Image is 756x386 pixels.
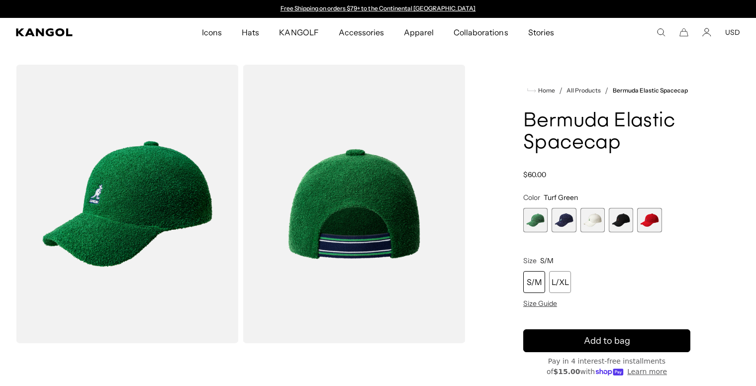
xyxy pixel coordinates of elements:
[567,87,601,94] a: All Products
[276,5,480,13] div: Announcement
[725,28,740,37] button: USD
[404,18,434,47] span: Apparel
[549,271,571,293] div: L/XL
[523,110,690,154] h1: Bermuda Elastic Spacecap
[192,18,232,47] a: Icons
[329,18,394,47] a: Accessories
[580,208,605,232] label: White
[339,18,384,47] span: Accessories
[444,18,518,47] a: Collaborations
[552,208,576,232] div: 2 of 5
[528,18,554,47] span: Stories
[279,18,318,47] span: KANGOLF
[637,208,661,232] label: Scarlet
[601,85,608,96] li: /
[523,329,690,352] button: Add to bag
[232,18,269,47] a: Hats
[527,86,555,95] a: Home
[523,299,557,308] span: Size Guide
[523,256,537,265] span: Size
[523,271,545,293] div: S/M
[580,208,605,232] div: 3 of 5
[276,5,480,13] slideshow-component: Announcement bar
[243,65,466,343] img: color-turf-green
[242,18,259,47] span: Hats
[454,18,508,47] span: Collaborations
[657,28,665,37] summary: Search here
[16,65,239,343] img: color-turf-green
[584,334,630,348] span: Add to bag
[16,65,466,343] product-gallery: Gallery Viewer
[679,28,688,37] button: Cart
[702,28,711,37] a: Account
[523,208,548,232] label: Turf Green
[613,87,688,94] a: Bermuda Elastic Spacecap
[523,208,548,232] div: 1 of 5
[552,208,576,232] label: Navy
[536,87,555,94] span: Home
[523,85,690,96] nav: breadcrumbs
[637,208,661,232] div: 5 of 5
[523,193,540,202] span: Color
[523,170,546,179] span: $60.00
[269,18,328,47] a: KANGOLF
[518,18,564,47] a: Stories
[609,208,633,232] div: 4 of 5
[555,85,563,96] li: /
[609,208,633,232] label: Black
[394,18,444,47] a: Apparel
[276,5,480,13] div: 1 of 2
[281,4,476,12] a: Free Shipping on orders $79+ to the Continental [GEOGRAPHIC_DATA]
[544,193,578,202] span: Turf Green
[540,256,554,265] span: S/M
[202,18,222,47] span: Icons
[16,28,133,36] a: Kangol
